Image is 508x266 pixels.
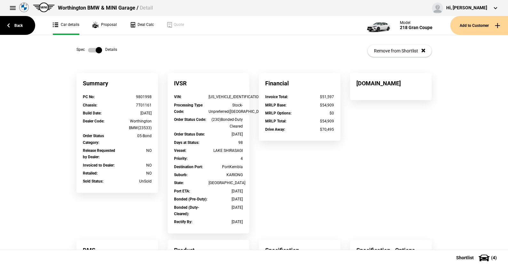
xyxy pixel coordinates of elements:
div: Hi, [PERSON_NAME] [446,5,487,11]
div: (230)Bonded-Duty Cleared [209,116,243,129]
strong: Bonded (Pre-Duty) : [174,197,207,201]
div: 4 [209,155,243,162]
div: DMS [76,240,158,261]
strong: Processing Type Code : [174,103,202,114]
div: [DATE] [209,196,243,202]
strong: Chassis : [83,103,97,107]
strong: MRLP Options : [265,111,291,115]
div: UnSold [117,178,152,184]
strong: Order Status Code : [174,117,206,122]
strong: Retailed : [83,171,98,176]
div: [DATE] [209,131,243,137]
div: $70,495 [300,126,334,133]
div: 98 [209,139,243,146]
div: [US_VEHICLE_IDENTIFICATION_NUMBER] [209,94,243,100]
div: 05-Bond [117,133,152,139]
strong: Priority : [174,156,187,161]
div: Worthington BMW & MINI Garage / [58,4,153,12]
a: Deal Calc [130,16,154,35]
div: Summary [76,73,158,94]
strong: Order Status Date : [174,132,205,137]
div: NO [117,147,152,154]
div: Specification [259,240,340,261]
div: Financial [259,73,340,94]
div: $51,597 [300,94,334,100]
div: [DATE] [209,219,243,225]
div: Spec Details [76,47,117,53]
strong: Days at Status : [174,140,199,145]
div: Model [400,20,433,25]
div: Specification - Options [350,240,432,261]
strong: Dealer Code : [83,119,104,123]
strong: Port ETA : [174,189,190,193]
div: LAKE SHIRASAGI [209,147,243,154]
div: [DATE] [117,110,152,116]
div: KARIONG [209,172,243,178]
strong: Sold Status : [83,179,103,184]
button: Add to Customer [450,16,508,35]
div: Product [168,240,249,261]
div: [GEOGRAPHIC_DATA] [209,180,243,186]
div: [DOMAIN_NAME] [350,73,432,94]
div: $54,909 [300,118,334,124]
div: [DATE] [209,188,243,194]
img: mini.png [33,3,55,12]
div: 218 Gran Coupe [400,25,433,30]
div: 7T01161 [117,102,152,108]
span: Shortlist [456,255,474,260]
a: Proposal [92,16,117,35]
strong: Destination Port : [174,165,203,169]
strong: Suburb : [174,173,187,177]
strong: State : [174,181,184,185]
strong: Invoice Total : [265,95,288,99]
strong: Bonded (Duty-Cleared) : [174,205,199,216]
span: ( 4 ) [491,255,497,260]
button: Shortlist(4) [447,250,508,266]
strong: MRLP Total : [265,119,286,123]
strong: Rectify By : [174,220,192,224]
a: Car details [53,16,79,35]
strong: Drive Away : [265,127,285,132]
span: Detail [139,5,153,11]
strong: Vessel : [174,148,186,153]
div: Stock-Unpreferred([GEOGRAPHIC_DATA]) [209,102,243,115]
strong: PC No : [83,95,95,99]
div: $54,909 [300,102,334,108]
strong: Release Requested by Dealer : [83,148,115,159]
div: Worthington BMW(23533) [117,118,152,131]
div: NO [117,170,152,176]
div: [DATE] [209,204,243,211]
button: Remove from Shortlist [368,45,432,57]
strong: MRLP Base : [265,103,286,107]
div: NO [117,162,152,168]
strong: Build Date : [83,111,101,115]
div: IVSR [168,73,249,94]
strong: Invoiced to Dealer : [83,163,115,168]
div: 9801998 [117,94,152,100]
div: PortKembla [209,164,243,170]
strong: Order Status Category : [83,134,104,145]
img: bmw.png [19,3,29,12]
strong: VIN : [174,95,181,99]
div: $0 [300,110,334,116]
